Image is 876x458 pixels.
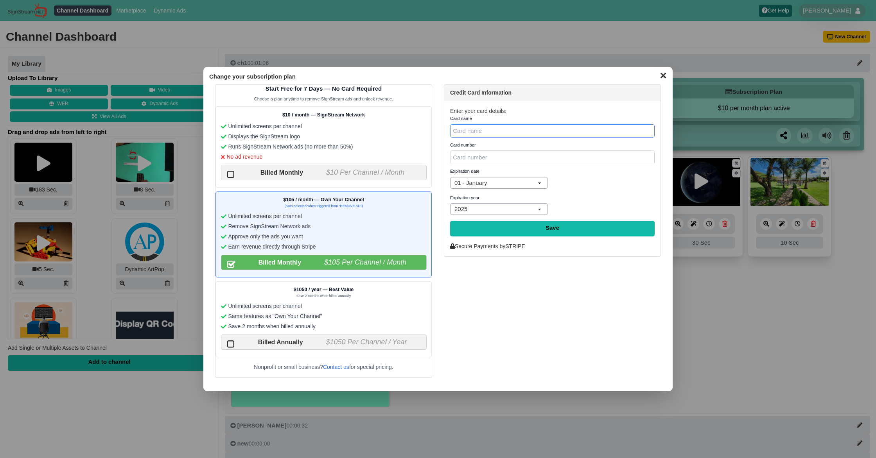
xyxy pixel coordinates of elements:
[228,122,302,131] span: Unlimited screens per channel
[221,204,427,209] p: (Auto-selected when triggered from "REMOVE AD")
[221,286,427,293] h3: $1050 / year — Best Value
[450,168,655,175] label: Expiration date
[228,212,302,220] span: Unlimited screens per channel
[228,132,300,141] span: Displays the SignStream logo
[450,115,655,122] label: Card name
[260,168,303,177] span: Billed Monthly
[505,243,525,249] a: STRIPE
[221,112,427,119] h3: $10 / month — SignStream Network
[221,293,427,299] p: Save 2 months when billed annually
[450,221,655,236] input: Save
[450,142,655,149] label: Card number
[228,222,311,231] span: Remove SignStream Network ads
[258,258,301,267] span: Billed Monthly
[450,107,655,115] p: Enter your card details:
[227,153,263,161] span: No ad revenue
[444,101,661,256] div: Secure Payments by
[215,96,432,103] div: Choose a plan anytime to remove SignStream ads and unlock revenue.
[326,167,404,178] span: $10 Per Channel / Month
[228,312,322,320] span: Same features as "Own Your Channel"
[215,363,432,371] p: Nonprofit or small business? for special pricing.
[450,89,512,96] strong: Credit Card Information
[228,322,316,331] span: Save 2 months when billed annually
[258,338,303,347] span: Billed Annually
[209,73,667,81] h3: Change your subscription plan
[228,233,303,241] span: Approve only the ads you want
[450,150,655,164] input: Card number
[326,337,407,347] span: $1050 Per Channel / Year
[228,243,316,251] span: Earn revenue directly through Stripe
[215,85,432,93] h2: Start Free for 7 Days — No Card Required
[221,197,427,204] h3: $105 / month — Own Your Channel
[228,302,302,310] span: Unlimited screens per channel
[228,143,353,151] span: Runs SignStream Network ads (no more than 50%)
[450,124,655,138] input: Card name
[450,195,655,202] label: Expiration year
[324,257,406,268] span: $105 Per Channel / Month
[323,364,349,370] a: Contact us
[655,69,671,81] button: ✕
